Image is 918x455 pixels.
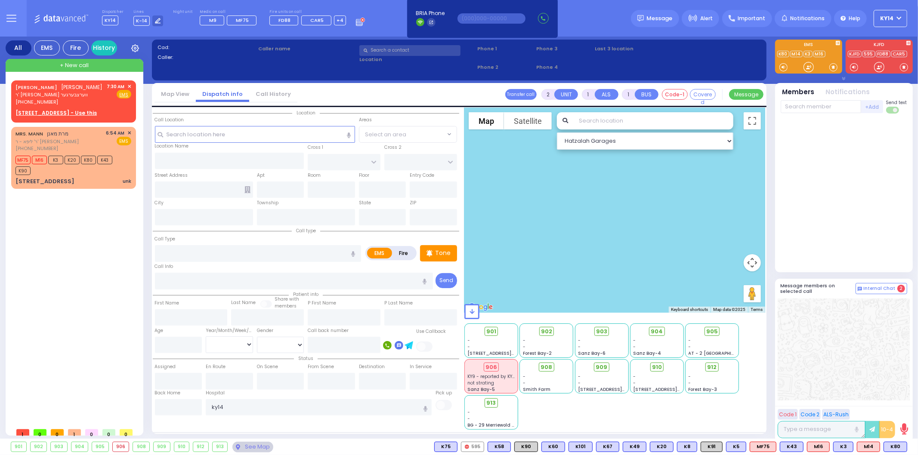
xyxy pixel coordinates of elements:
span: BG - 29 Merriewold S. [468,422,516,428]
a: 595 [862,51,875,57]
input: Search member [781,100,861,113]
label: En Route [206,363,226,370]
span: K43 [97,156,112,164]
button: Covered [690,89,716,100]
span: Other building occupants [244,186,250,193]
span: 901 [486,327,496,336]
span: - [523,380,525,386]
label: Night unit [173,9,192,15]
label: Back Home [155,390,181,397]
span: MF75 [236,17,249,24]
label: Last Name [231,299,256,306]
span: 913 [487,399,496,407]
label: Destination [359,363,385,370]
span: M9 [209,17,216,24]
span: Sanz Bay-6 [578,350,606,357]
span: Forest Bay-2 [523,350,552,357]
button: Code-1 [662,89,688,100]
span: - [468,409,470,415]
u: [STREET_ADDRESS] - Use this [15,109,97,117]
label: Use Callback [416,328,446,335]
input: Search hospital [206,399,432,415]
span: not strating [468,380,495,386]
label: Fire [392,248,416,258]
span: Smith Farm [523,386,550,393]
h5: Message members on selected call [781,283,856,294]
div: BLS [726,442,746,452]
div: BLS [780,442,804,452]
div: ALS [857,442,880,452]
span: Alert [700,15,713,22]
div: BLS [569,442,593,452]
span: [PERSON_NAME] [62,83,103,91]
span: Call type [292,227,320,234]
div: ALS [807,442,830,452]
button: Toggle fullscreen view [744,112,761,129]
div: K5 [726,442,746,452]
span: - [689,337,691,344]
div: BLS [677,442,697,452]
div: 912 [193,442,208,452]
span: Patient info [289,291,323,298]
label: Location [359,56,474,63]
span: Internal Chat [864,286,896,292]
span: [STREET_ADDRESS][PERSON_NAME] [578,386,659,393]
a: Dispatch info [196,90,249,98]
button: ALS-Rush [822,409,850,420]
span: FD88 [278,17,291,24]
label: ZIP [410,200,416,206]
div: See map [232,442,273,452]
div: K3 [833,442,853,452]
div: K67 [596,442,619,452]
label: Hospital [206,390,225,397]
label: EMS [775,43,842,49]
span: - [689,344,691,350]
label: Pick up [436,390,452,397]
button: ALS [595,89,618,100]
button: UNIT [554,89,578,100]
div: BLS [650,442,674,452]
div: BLS [884,442,907,452]
div: K49 [623,442,646,452]
span: Phone 3 [536,45,592,52]
button: Message [729,89,763,100]
div: EMS [34,40,60,55]
span: - [578,380,581,386]
div: 902 [31,442,47,452]
div: 906 [484,363,499,372]
span: - [578,337,581,344]
span: Message [647,14,673,23]
div: K20 [650,442,674,452]
div: 595 [461,442,484,452]
span: [PHONE_NUMBER] [15,98,58,105]
label: First Name [155,300,179,307]
span: Phone 2 [477,64,533,71]
label: Gender [257,327,273,334]
span: - [578,344,581,350]
label: Room [308,172,321,179]
span: 0 [120,429,133,436]
label: Call back number [308,327,349,334]
label: P First Name [308,300,336,307]
button: Internal Chat 2 [856,283,907,294]
span: - [523,344,525,350]
span: - [633,373,636,380]
img: Google [467,301,495,313]
label: Call Info [155,263,173,270]
div: 909 [154,442,170,452]
span: - [468,344,470,350]
div: ALS [750,442,776,452]
button: Drag Pegman onto the map to open Street View [744,285,761,302]
span: + New call [60,61,89,70]
span: K-14 [133,16,150,26]
div: 903 [51,442,67,452]
label: Fire units on call [269,9,346,15]
span: Help [849,15,860,22]
span: 909 [596,363,608,372]
button: Code 1 [778,409,798,420]
a: [PERSON_NAME] [15,84,57,91]
button: Code 2 [799,409,821,420]
label: Last 3 location [595,45,678,52]
div: MF75 [750,442,776,452]
div: K43 [780,442,804,452]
